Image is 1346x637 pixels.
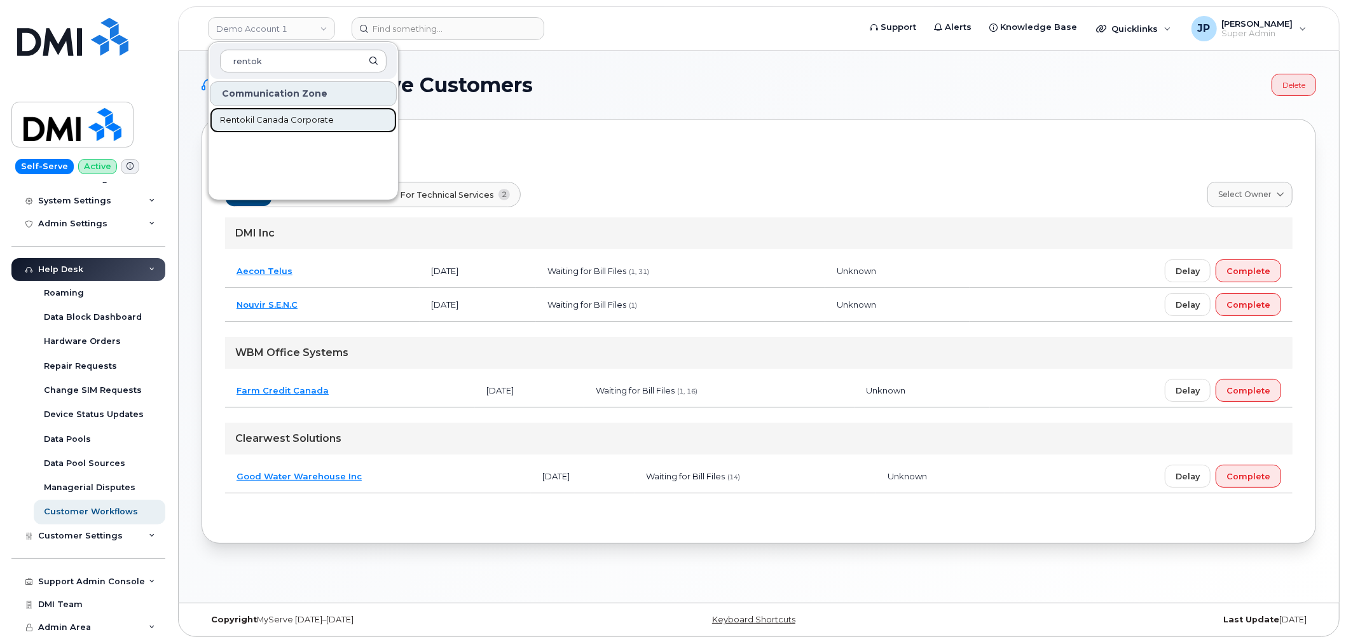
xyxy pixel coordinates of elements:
span: Delay [1176,299,1200,311]
button: Delay [1165,293,1211,316]
span: Unknown [837,299,876,310]
span: Delay [1176,470,1200,483]
span: (1, 31) [629,268,649,276]
span: Complete [1226,265,1270,277]
span: Unknown [866,385,905,395]
div: [DATE] [945,615,1316,625]
span: Unknown [837,266,876,276]
span: (14) [727,473,740,481]
span: For Technical Services [401,189,495,201]
a: Keyboard Shortcuts [712,615,795,624]
td: [DATE] [475,374,584,408]
a: Nouvir S.E.N.C [237,299,298,310]
button: Complete [1216,293,1281,316]
button: Delay [1165,465,1211,488]
a: Delete [1272,74,1316,96]
span: 2 [498,189,511,200]
div: DMI Inc [225,217,1293,249]
button: Delay [1165,379,1211,402]
td: [DATE] [531,460,635,493]
button: Complete [1216,259,1281,282]
span: (1) [629,301,637,310]
strong: Last Update [1223,615,1279,624]
span: Rentokil Canada Corporate [220,114,334,127]
span: Delay [1176,385,1200,397]
a: Farm Credit Canada [237,385,329,395]
span: Waiting for Bill Files [646,471,725,481]
span: (1, 16) [677,387,697,395]
strong: Copyright [211,615,257,624]
a: Aecon Telus [237,266,292,276]
td: [DATE] [420,254,536,288]
button: Delay [1165,259,1211,282]
span: Select Owner [1218,189,1272,200]
span: Complete [1226,470,1270,483]
span: Unknown [888,471,927,481]
a: Good Water Warehouse Inc [237,471,362,481]
span: Waiting for Bill Files [547,266,626,276]
button: Complete [1216,379,1281,402]
span: Waiting for Bill Files [596,385,675,395]
div: MyServe [DATE]–[DATE] [202,615,573,625]
button: Complete [1216,465,1281,488]
div: WBM Office Systems [225,337,1293,369]
div: Communication Zone [210,81,397,106]
span: Complete [1226,385,1270,397]
span: Waiting for Bill Files [547,299,626,310]
a: Rentokil Canada Corporate [210,107,397,133]
input: Search [220,50,387,72]
div: Clearwest Solutions [225,423,1293,455]
td: [DATE] [420,288,536,322]
span: Complete [1226,299,1270,311]
span: Delay [1176,265,1200,277]
a: Select Owner [1207,182,1293,207]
